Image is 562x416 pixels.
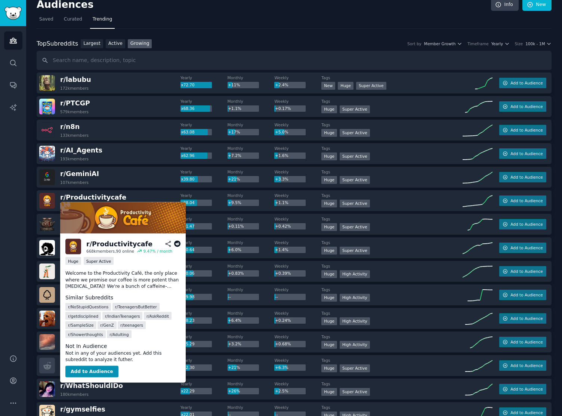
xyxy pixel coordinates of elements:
[60,382,123,389] span: r/ WhatShouldIDo
[180,75,228,80] dt: Yearly
[424,41,456,46] span: Member Growth
[228,224,244,228] span: +0.11%
[65,294,180,302] dt: Similar Subreddits
[228,153,241,158] span: +7.2%
[180,311,228,316] dt: Yearly
[274,169,321,175] dt: Weekly
[499,172,546,182] button: Add to Audience
[275,342,291,346] span: +0.68%
[340,388,370,396] div: Super Active
[321,294,337,302] div: Huge
[228,247,241,252] span: +6.0%
[39,122,55,138] img: n8n
[321,75,463,80] dt: Tags
[491,41,503,46] span: Yearly
[65,270,180,290] p: Welcome to the Productivity Café, the only place where we promise our coffee is more potent than ...
[525,41,545,46] span: 100k - 1M
[228,200,241,205] span: +9.5%
[228,381,275,386] dt: Monthly
[321,146,463,151] dt: Tags
[321,247,337,255] div: Huge
[340,294,370,302] div: High Activity
[321,99,463,104] dt: Tags
[321,364,337,372] div: Huge
[499,219,546,229] button: Add to Audience
[321,317,337,325] div: Huge
[340,270,370,278] div: High Activity
[68,313,98,318] span: r/ getdisciplined
[181,153,194,158] span: x62.96
[228,311,275,316] dt: Monthly
[275,177,288,181] span: +3.3%
[181,177,194,181] span: x39.80
[228,106,241,111] span: +1.1%
[39,193,55,209] img: Productivitycafe
[60,109,89,114] div: 579k members
[181,389,194,393] span: x22.29
[181,224,194,228] span: x31.47
[61,13,85,29] a: Curated
[60,406,105,413] span: r/ gymselfies
[60,180,89,185] div: 107k members
[340,223,370,231] div: Super Active
[274,405,321,410] dt: Weekly
[39,381,55,397] img: WhatShouldIDo
[228,358,275,363] dt: Monthly
[340,247,370,255] div: Super Active
[180,240,228,245] dt: Yearly
[181,247,194,252] span: x30.64
[180,287,228,292] dt: Yearly
[275,224,291,228] span: +0.42%
[228,271,244,275] span: +0.83%
[499,78,546,88] button: Add to Audience
[321,405,463,410] dt: Tags
[340,200,370,207] div: Super Active
[180,216,228,222] dt: Yearly
[467,41,489,46] div: Timeframe
[274,146,321,151] dt: Weekly
[228,405,275,410] dt: Monthly
[275,106,291,111] span: +0.17%
[340,129,370,137] div: Super Active
[510,245,543,250] span: Add to Audience
[60,202,186,234] img: Productivity Café 『☕』
[228,75,275,80] dt: Monthly
[321,105,337,113] div: Huge
[39,287,55,303] img: Medals
[275,295,278,299] span: --
[274,122,321,127] dt: Weekly
[510,151,543,156] span: Add to Audience
[340,364,370,372] div: Super Active
[180,358,228,363] dt: Yearly
[275,153,288,158] span: +1.6%
[39,264,55,279] img: IndiaCareers
[86,239,152,249] div: r/ Productivitycafe
[180,193,228,198] dt: Yearly
[321,334,463,339] dt: Tags
[60,76,91,83] span: r/ labubu
[275,389,288,393] span: +2.5%
[510,175,543,180] span: Add to Audience
[60,147,102,154] span: r/ AI_Agents
[275,200,288,205] span: +1.1%
[60,86,89,91] div: 172k members
[228,365,240,370] span: +21%
[340,105,370,113] div: Super Active
[321,152,337,160] div: Huge
[274,99,321,104] dt: Weekly
[86,249,134,254] div: 668k members, 90 online
[60,194,126,201] span: r/ Productivitycafe
[128,39,152,49] a: Growing
[39,311,55,326] img: CursedAI
[60,156,89,161] div: 193k members
[338,82,353,90] div: Huge
[180,146,228,151] dt: Yearly
[228,342,241,346] span: +3.2%
[181,200,194,205] span: x38.04
[321,240,463,245] dt: Tags
[115,304,157,309] span: r/ TeenagersButBetter
[146,313,169,318] span: r/ AskReddit
[274,240,321,245] dt: Weekly
[499,195,546,206] button: Add to Audience
[180,334,228,339] dt: Yearly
